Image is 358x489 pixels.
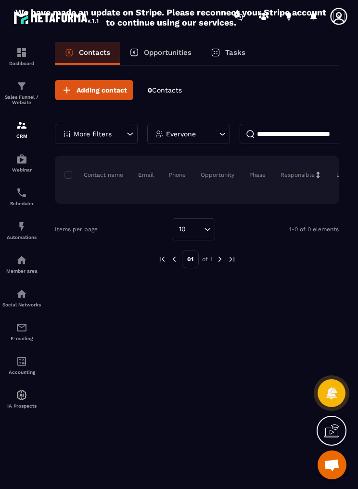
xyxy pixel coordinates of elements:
[289,226,339,233] p: 1-0 of 0 elements
[16,322,27,333] img: email
[16,153,27,165] img: automations
[2,146,41,180] a: automationsautomationsWebinar
[79,48,110,57] p: Contacts
[2,112,41,146] a: formationformationCRM
[170,255,179,264] img: prev
[16,47,27,58] img: formation
[228,255,236,264] img: next
[176,224,189,235] span: 10
[172,218,215,240] div: Search for option
[16,187,27,198] img: scheduler
[2,133,41,139] p: CRM
[55,42,120,65] a: Contacts
[182,250,199,268] p: 01
[2,302,41,307] p: Social Networks
[77,85,127,95] span: Adding contact
[16,80,27,92] img: formation
[144,48,192,57] p: Opportunities
[2,336,41,341] p: E-mailing
[2,201,41,206] p: Scheduler
[2,167,41,172] p: Webinar
[2,403,41,409] p: IA Prospects
[2,73,41,112] a: formationformationSales Funnel / Website
[16,221,27,232] img: automations
[2,370,41,375] p: Accounting
[2,268,41,274] p: Member area
[281,171,315,179] p: Responsible
[16,356,27,367] img: accountant
[152,86,182,94] span: Contacts
[16,288,27,300] img: social-network
[2,247,41,281] a: automationsautomationsMember area
[2,348,41,382] a: accountantaccountantAccounting
[318,450,346,479] a: Ouvrir le chat
[201,171,234,179] p: Opportunity
[16,119,27,131] img: formation
[169,171,186,179] p: Phone
[225,48,245,57] p: Tasks
[16,254,27,266] img: automations
[189,224,202,235] input: Search for option
[2,61,41,66] p: Dashboard
[158,255,166,264] img: prev
[2,40,41,73] a: formationformationDashboard
[16,389,27,401] img: automations
[138,171,154,179] p: Email
[2,213,41,247] a: automationsautomationsAutomations
[202,255,212,263] p: of 1
[336,171,355,179] p: Labels
[249,171,266,179] p: Phase
[120,42,201,65] a: Opportunities
[2,281,41,315] a: social-networksocial-networkSocial Networks
[55,226,98,233] p: Items per page
[74,131,112,137] p: More filters
[2,235,41,240] p: Automations
[2,94,41,105] p: Sales Funnel / Website
[166,131,196,137] p: Everyone
[2,315,41,348] a: emailemailE-mailing
[13,7,329,27] h2: We have made an update on Stripe. Please reconnect your Stripe account to continue using our serv...
[201,42,255,65] a: Tasks
[64,171,123,179] p: Contact name
[2,180,41,213] a: schedulerschedulerScheduler
[55,80,133,100] button: Adding contact
[148,86,182,95] p: 0
[13,9,100,26] img: logo
[216,255,224,264] img: next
